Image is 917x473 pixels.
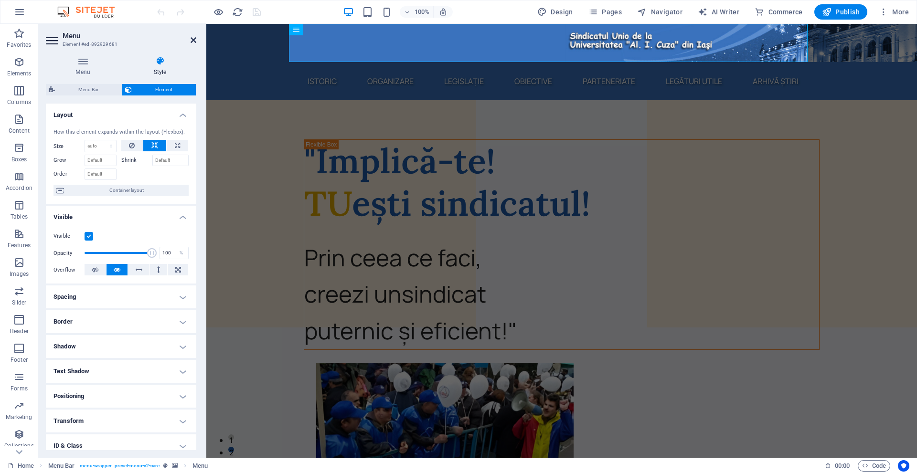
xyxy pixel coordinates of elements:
span: Menu Bar [58,84,119,95]
h4: Spacing [46,285,196,308]
span: Design [537,7,573,17]
span: . menu-wrapper .preset-menu-v2-care [78,460,160,472]
span: Code [862,460,886,472]
h4: Transform [46,410,196,432]
span: Click to select. Double-click to edit [192,460,208,472]
p: Collections [4,442,33,450]
h4: Text Shadow [46,360,196,383]
h4: Menu [46,56,124,76]
span: Publish [822,7,860,17]
button: 2 [22,423,28,429]
h6: Session time [825,460,850,472]
label: Order [53,168,85,180]
h2: Menu [63,32,196,40]
span: AI Writer [698,7,739,17]
button: Usercentrics [898,460,909,472]
button: AI Writer [694,4,743,20]
button: Container layout [53,185,189,196]
button: 100% [400,6,434,18]
button: Code [858,460,890,472]
p: Forms [11,385,28,392]
div: % [175,247,188,259]
button: Menu Bar [46,84,122,95]
span: Click to select. Double-click to edit [48,460,75,472]
label: Opacity [53,251,85,256]
span: 00 00 [835,460,850,472]
h4: Visible [46,206,196,223]
button: reload [232,6,243,18]
h4: Positioning [46,385,196,408]
i: This element contains a background [172,463,178,468]
i: This element is a customizable preset [163,463,168,468]
input: Default [85,168,117,180]
h4: Layout [46,104,196,121]
label: Shrink [121,155,152,166]
span: More [879,7,909,17]
a: Click to cancel selection. Double-click to open Pages [8,460,34,472]
p: Accordion [6,184,32,192]
p: Tables [11,213,28,221]
button: More [875,4,913,20]
label: Grow [53,155,85,166]
h4: Border [46,310,196,333]
p: Marketing [6,413,32,421]
span: Element [135,84,193,95]
p: Header [10,327,29,335]
p: Content [9,127,30,135]
span: : [842,462,843,469]
p: Images [10,270,29,278]
h4: ID & Class [46,434,196,457]
button: Design [533,4,577,20]
p: Boxes [11,156,27,163]
span: Container layout [67,185,186,196]
p: Footer [11,356,28,364]
label: Size [53,144,85,149]
button: Pages [585,4,626,20]
input: Default [85,155,117,166]
p: Favorites [7,41,31,49]
img: Editor Logo [55,6,127,18]
button: 1 [22,410,28,416]
label: Visible [53,231,85,242]
h4: Shadow [46,335,196,358]
button: Publish [814,4,867,20]
button: Element [122,84,196,95]
div: Design (Ctrl+Alt+Y) [533,4,577,20]
button: Commerce [751,4,807,20]
span: Pages [588,7,622,17]
p: Elements [7,70,32,77]
label: Overflow [53,264,85,276]
span: Commerce [755,7,803,17]
span: Navigator [637,7,682,17]
h6: 100% [414,6,429,18]
input: Default [152,155,189,166]
h4: Style [124,56,196,76]
nav: breadcrumb [48,460,208,472]
p: Columns [7,98,31,106]
p: Slider [12,299,27,306]
button: Navigator [633,4,686,20]
div: How this element expands within the layout (Flexbox). [53,128,189,137]
i: On resize automatically adjust zoom level to fit chosen device. [439,8,448,16]
h3: Element #ed-892929681 [63,40,177,49]
p: Features [8,242,31,249]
